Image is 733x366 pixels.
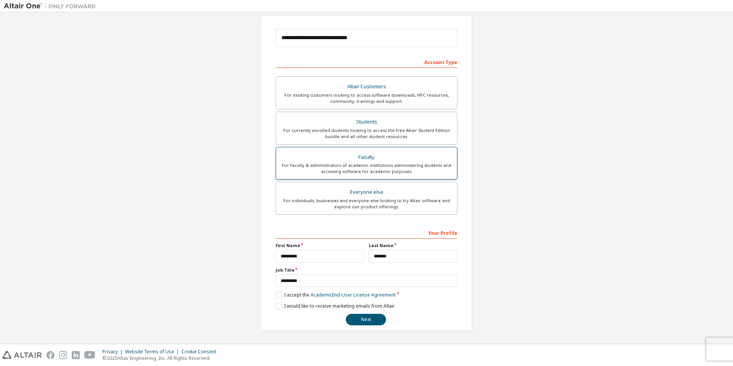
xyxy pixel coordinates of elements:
[276,303,395,309] label: I would like to receive marketing emails from Altair
[276,242,364,249] label: First Name
[276,226,457,239] div: Your Profile
[59,351,67,359] img: instagram.svg
[281,152,452,163] div: Faculty
[369,242,457,249] label: Last Name
[4,2,100,10] img: Altair One
[281,198,452,210] div: For individuals, businesses and everyone else looking to try Altair software and explore our prod...
[281,81,452,92] div: Altair Customers
[125,349,181,355] div: Website Terms of Use
[276,292,396,298] label: I accept the
[102,349,125,355] div: Privacy
[72,351,80,359] img: linkedin.svg
[281,127,452,140] div: For currently enrolled students looking to access the free Altair Student Edition bundle and all ...
[281,187,452,198] div: Everyone else
[346,314,386,325] button: Next
[311,292,396,298] a: Academic End-User License Agreement
[281,162,452,175] div: For faculty & administrators of academic institutions administering students and accessing softwa...
[46,351,54,359] img: facebook.svg
[102,355,221,361] p: © 2025 Altair Engineering, Inc. All Rights Reserved.
[281,117,452,127] div: Students
[84,351,95,359] img: youtube.svg
[281,92,452,104] div: For existing customers looking to access software downloads, HPC resources, community, trainings ...
[276,267,457,273] label: Job Title
[181,349,221,355] div: Cookie Consent
[2,351,42,359] img: altair_logo.svg
[276,56,457,68] div: Account Type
